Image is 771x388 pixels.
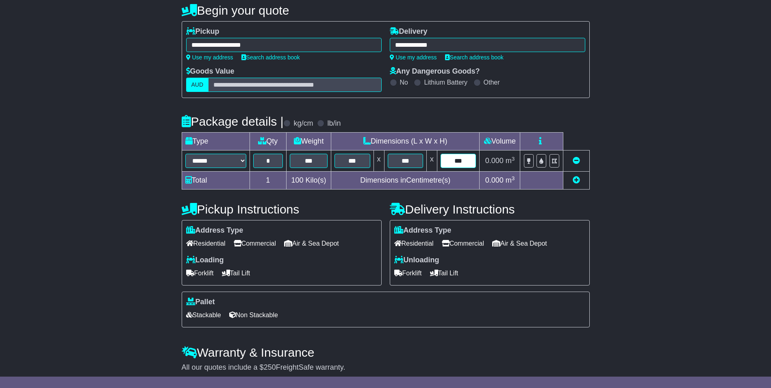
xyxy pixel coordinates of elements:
[222,267,250,279] span: Tail Lift
[186,256,224,265] label: Loading
[426,150,437,172] td: x
[390,27,428,36] label: Delivery
[484,78,500,86] label: Other
[229,309,278,321] span: Non Stackable
[186,27,219,36] label: Pickup
[182,203,382,216] h4: Pickup Instructions
[506,176,515,184] span: m
[394,226,452,235] label: Address Type
[390,54,437,61] a: Use my address
[287,172,331,190] td: Kilo(s)
[287,133,331,150] td: Weight
[512,156,515,162] sup: 3
[186,54,233,61] a: Use my address
[186,237,226,250] span: Residential
[492,237,547,250] span: Air & Sea Depot
[390,203,590,216] h4: Delivery Instructions
[442,237,484,250] span: Commercial
[234,237,276,250] span: Commercial
[182,133,250,150] td: Type
[573,176,580,184] a: Add new item
[485,157,504,165] span: 0.000
[485,176,504,184] span: 0.000
[390,67,480,76] label: Any Dangerous Goods?
[182,4,590,17] h4: Begin your quote
[394,256,439,265] label: Unloading
[400,78,408,86] label: No
[264,363,276,371] span: 250
[291,176,304,184] span: 100
[182,115,284,128] h4: Package details |
[327,119,341,128] label: lb/in
[186,226,243,235] label: Address Type
[182,346,590,359] h4: Warranty & Insurance
[394,237,434,250] span: Residential
[250,172,287,190] td: 1
[430,267,458,279] span: Tail Lift
[186,298,215,307] label: Pallet
[506,157,515,165] span: m
[394,267,422,279] span: Forklift
[424,78,467,86] label: Lithium Battery
[186,78,209,92] label: AUD
[573,157,580,165] a: Remove this item
[182,363,590,372] div: All our quotes include a $ FreightSafe warranty.
[331,172,480,190] td: Dimensions in Centimetre(s)
[480,133,520,150] td: Volume
[284,237,339,250] span: Air & Sea Depot
[331,133,480,150] td: Dimensions (L x W x H)
[186,309,221,321] span: Stackable
[374,150,384,172] td: x
[250,133,287,150] td: Qty
[512,175,515,181] sup: 3
[182,172,250,190] td: Total
[241,54,300,61] a: Search address book
[186,67,235,76] label: Goods Value
[186,267,214,279] span: Forklift
[293,119,313,128] label: kg/cm
[445,54,504,61] a: Search address book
